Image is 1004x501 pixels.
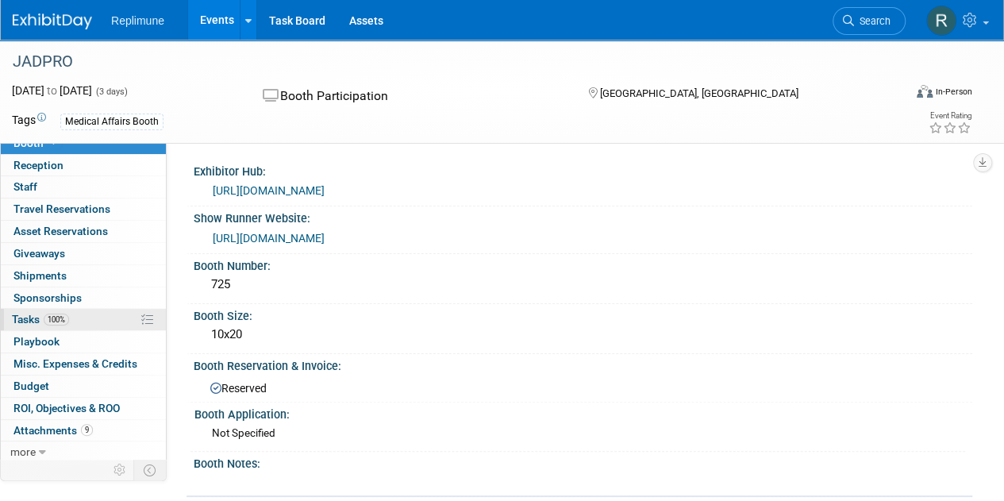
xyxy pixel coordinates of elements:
span: 100% [44,314,69,326]
span: Misc. Expenses & Credits [13,357,137,370]
a: Giveaways [1,243,166,264]
span: more [10,445,36,458]
a: Attachments9 [1,420,166,441]
td: Personalize Event Tab Strip [106,460,134,480]
span: 9 [81,424,93,436]
td: Tags [12,112,46,130]
span: Tasks [12,313,69,326]
span: Shipments [13,269,67,282]
span: Replimune [111,14,164,27]
span: Reception [13,159,63,171]
a: Playbook [1,331,166,353]
div: Medical Affairs Booth [60,114,163,130]
a: Sponsorships [1,287,166,309]
div: Not Specified [212,426,960,441]
a: Misc. Expenses & Credits [1,353,166,375]
a: Asset Reservations [1,221,166,242]
div: Booth Participation [258,83,562,110]
div: In-Person [935,86,972,98]
div: Booth Application: [194,403,965,422]
div: Event Format [832,83,972,106]
a: Budget [1,376,166,397]
a: [URL][DOMAIN_NAME] [213,232,325,245]
div: Booth Number: [194,254,972,274]
div: Exhibitor Hub: [194,160,972,179]
img: ExhibitDay [13,13,92,29]
img: Rosalind Malhotra [926,6,956,36]
span: Budget [13,380,49,392]
a: [URL][DOMAIN_NAME] [213,184,325,197]
span: Attachments [13,424,93,437]
div: Show Runner Website: [194,206,972,226]
span: Search [854,15,891,27]
div: 10x20 [206,322,960,347]
span: Sponsorships [13,291,82,304]
span: ROI, Objectives & ROO [13,402,120,414]
a: Staff [1,176,166,198]
div: Event Rating [929,112,971,120]
span: Asset Reservations [13,225,108,237]
a: Shipments [1,265,166,287]
a: Travel Reservations [1,198,166,220]
span: [GEOGRAPHIC_DATA], [GEOGRAPHIC_DATA] [599,87,798,99]
span: Booth [13,137,62,149]
div: Booth Notes: [194,452,972,472]
span: to [44,84,60,97]
td: Toggle Event Tabs [134,460,167,480]
div: Booth Size: [194,304,972,324]
div: Booth Reservation & Invoice: [194,354,972,374]
span: Travel Reservations [13,202,110,215]
a: Tasks100% [1,309,166,330]
div: 725 [206,272,960,297]
span: Staff [13,180,37,193]
span: Giveaways [13,247,65,260]
span: [DATE] [DATE] [12,84,92,97]
img: Format-Inperson.png [917,85,933,98]
a: Search [833,7,906,35]
a: more [1,441,166,463]
a: ROI, Objectives & ROO [1,398,166,419]
div: Reserved [206,376,960,396]
a: Reception [1,155,166,176]
div: JADPRO [7,48,891,76]
span: (3 days) [94,87,128,97]
span: Playbook [13,335,60,348]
